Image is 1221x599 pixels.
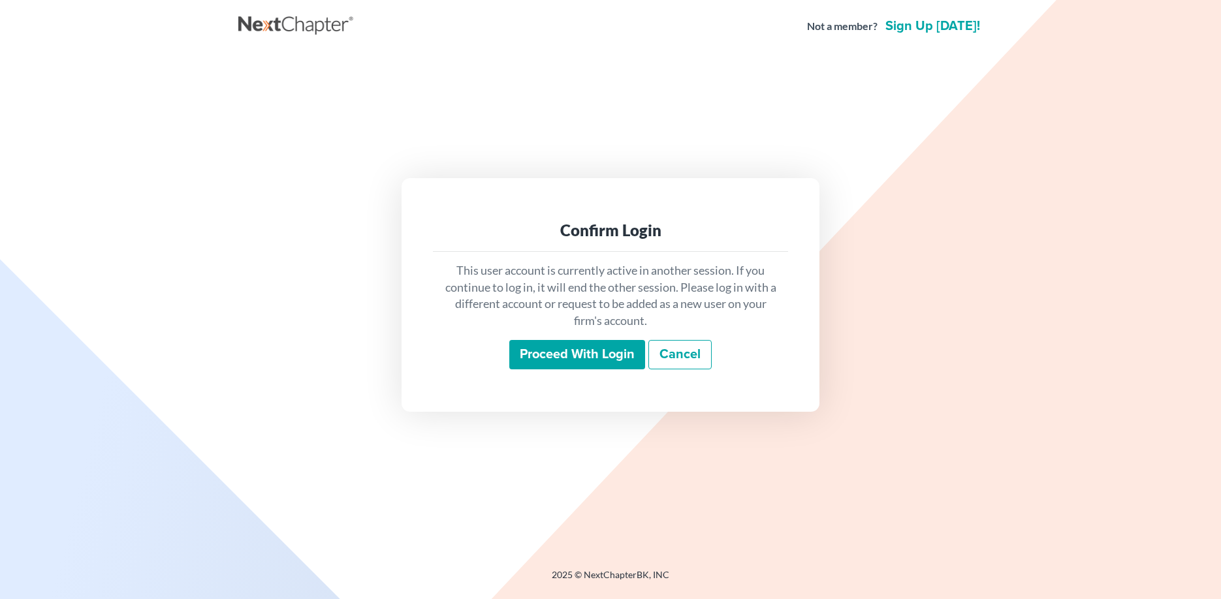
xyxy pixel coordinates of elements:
input: Proceed with login [509,340,645,370]
strong: Not a member? [807,19,878,34]
a: Cancel [648,340,712,370]
a: Sign up [DATE]! [883,20,983,33]
div: Confirm Login [443,220,778,241]
div: 2025 © NextChapterBK, INC [238,568,983,592]
p: This user account is currently active in another session. If you continue to log in, it will end ... [443,262,778,330]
